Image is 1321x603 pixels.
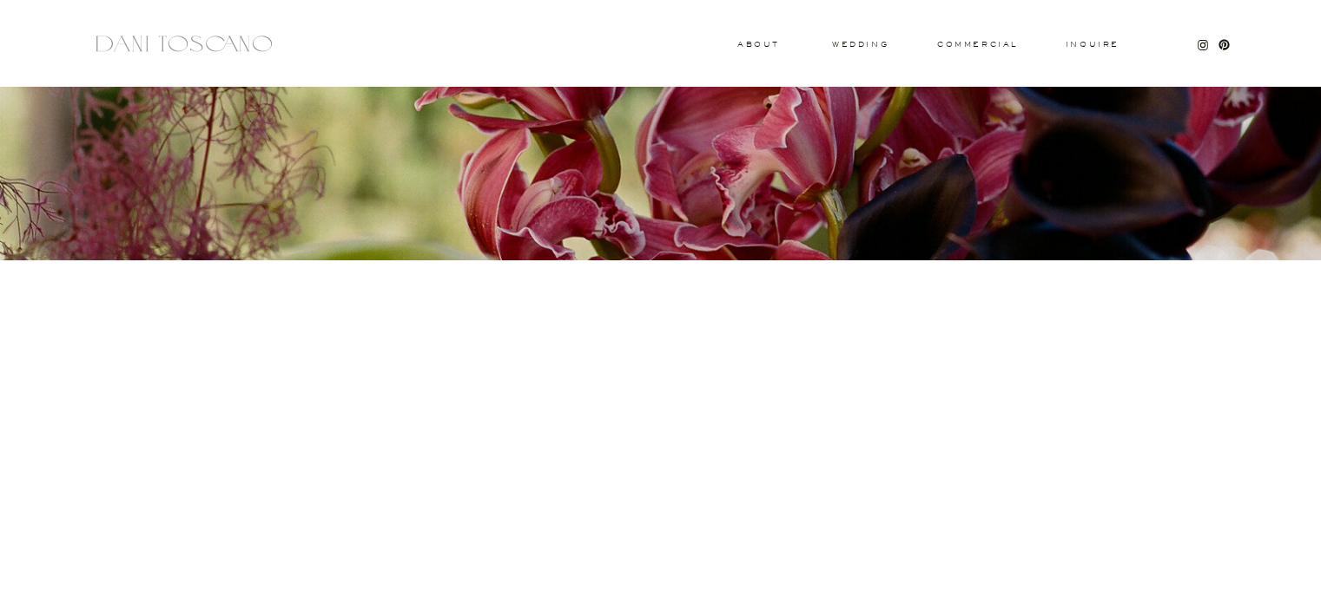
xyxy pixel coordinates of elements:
a: commercial [937,41,1017,48]
a: wedding [832,41,888,47]
a: About [737,41,776,47]
a: Inquire [1065,41,1120,49]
